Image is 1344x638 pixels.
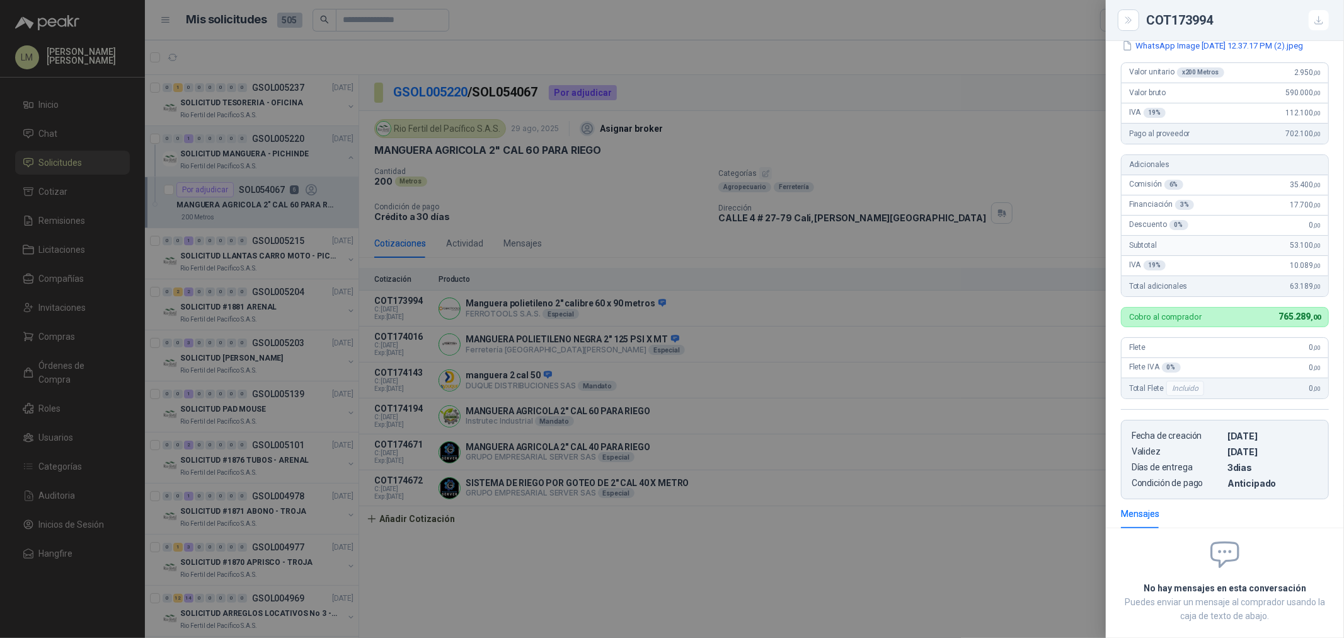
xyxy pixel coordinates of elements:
[1285,88,1321,97] span: 590.000
[1162,362,1181,373] div: 0 %
[1132,446,1222,457] p: Validez
[1290,282,1321,291] span: 63.189
[1227,431,1318,441] p: [DATE]
[1129,381,1207,396] span: Total Flete
[1169,220,1188,230] div: 0 %
[1132,431,1222,441] p: Fecha de creación
[1227,446,1318,457] p: [DATE]
[1121,581,1329,595] h2: No hay mensajes en esta conversación
[1285,129,1321,138] span: 702.100
[1285,108,1321,117] span: 112.100
[1278,311,1321,322] span: 765.289
[1313,90,1321,96] span: ,00
[1129,220,1188,230] span: Descuento
[1121,13,1136,28] button: Close
[1129,260,1166,270] span: IVA
[1175,200,1194,210] div: 3 %
[1313,262,1321,269] span: ,00
[1144,108,1166,118] div: 19 %
[1313,242,1321,249] span: ,00
[1121,507,1159,521] div: Mensajes
[1122,155,1328,175] div: Adicionales
[1313,364,1321,371] span: ,00
[1313,283,1321,290] span: ,00
[1227,478,1318,489] p: Anticipado
[1129,362,1181,373] span: Flete IVA
[1122,276,1328,296] div: Total adicionales
[1144,260,1166,270] div: 19 %
[1313,202,1321,209] span: ,00
[1290,241,1321,250] span: 53.100
[1227,462,1318,473] p: 3 dias
[1129,88,1166,97] span: Valor bruto
[1313,130,1321,137] span: ,00
[1313,222,1321,229] span: ,00
[1129,180,1183,190] span: Comisión
[1313,69,1321,76] span: ,00
[1294,68,1321,77] span: 2.950
[1309,384,1321,393] span: 0
[1132,462,1222,473] p: Días de entrega
[1121,595,1329,623] p: Puedes enviar un mensaje al comprador usando la caja de texto de abajo.
[1177,67,1224,78] div: x 200 Metros
[1129,108,1166,118] span: IVA
[1313,385,1321,392] span: ,00
[1309,363,1321,372] span: 0
[1129,67,1224,78] span: Valor unitario
[1129,241,1157,250] span: Subtotal
[1146,10,1329,30] div: COT173994
[1290,261,1321,270] span: 10.089
[1313,110,1321,117] span: ,00
[1311,313,1321,322] span: ,00
[1290,180,1321,189] span: 35.400
[1290,200,1321,209] span: 17.700
[1309,343,1321,352] span: 0
[1164,180,1183,190] div: 6 %
[1129,343,1146,352] span: Flete
[1309,221,1321,229] span: 0
[1129,129,1190,138] span: Pago al proveedor
[1313,182,1321,188] span: ,00
[1166,381,1204,396] div: Incluido
[1121,39,1304,52] button: WhatsApp Image [DATE] 12.37.17 PM (2).jpeg
[1129,313,1202,321] p: Cobro al comprador
[1313,344,1321,351] span: ,00
[1132,478,1222,489] p: Condición de pago
[1129,200,1194,210] span: Financiación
